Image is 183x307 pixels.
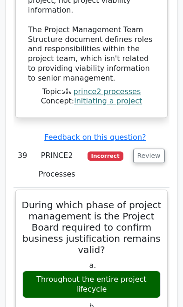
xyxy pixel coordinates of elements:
[73,87,141,96] a: prince2 processes
[21,199,162,255] h5: During which phase of project management is the Project Board required to confirm business justif...
[44,133,146,142] a: Feedback on this question?
[31,143,82,188] td: PRINCE2 Processes
[22,96,161,106] div: Concept:
[74,96,142,105] a: initiating a project
[133,149,165,163] button: Review
[22,87,161,97] div: Topic:
[88,151,123,161] span: Incorrect
[22,271,161,299] div: Throughout the entire project lifecycle
[89,261,96,270] span: a.
[14,143,31,188] td: 39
